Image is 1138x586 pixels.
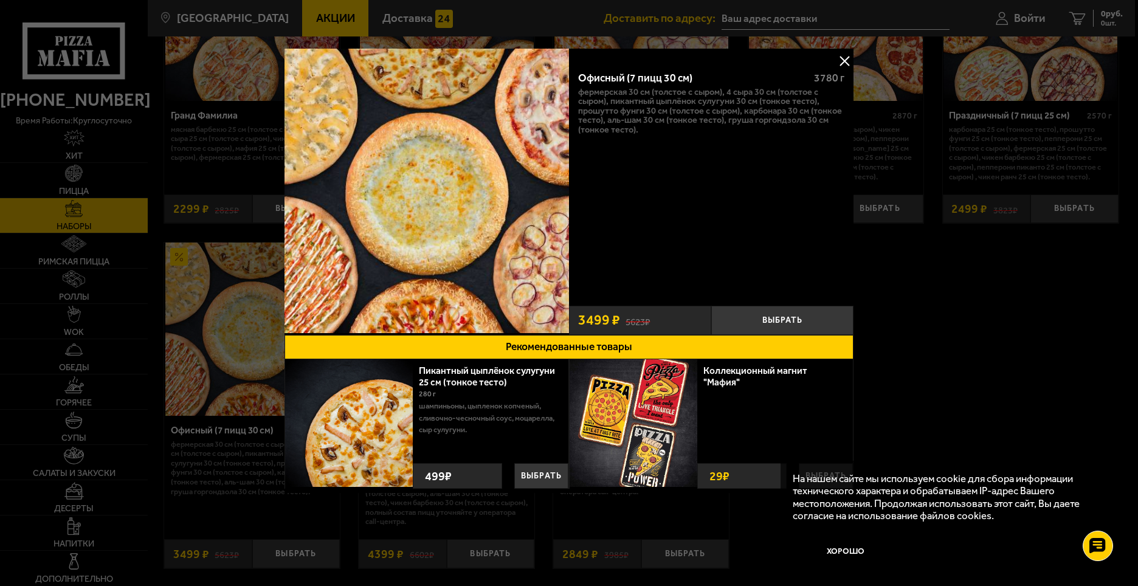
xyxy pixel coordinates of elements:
[578,72,804,84] div: Офисный (7 пицц 30 см)
[419,400,559,436] p: шампиньоны, цыпленок копченый, сливочно-чесночный соус, моцарелла, сыр сулугуни.
[422,464,455,488] strong: 499 ₽
[419,390,436,398] span: 280 г
[793,472,1103,522] p: На нашем сайте мы используем cookie для сбора информации технического характера и обрабатываем IP...
[814,72,844,84] span: 3780 г
[514,463,568,489] button: Выбрать
[419,365,555,388] a: Пикантный цыплёнок сулугуни 25 см (тонкое тесто)
[703,365,807,388] a: Коллекционный магнит "Мафия"
[284,49,569,335] a: Офисный (7 пицц 30 см)
[578,88,845,135] p: Фермерская 30 см (толстое с сыром), 4 сыра 30 см (толстое с сыром), Пикантный цыплёнок сулугуни 3...
[711,306,853,335] button: Выбрать
[793,533,900,569] button: Хорошо
[284,49,569,333] img: Офисный (7 пицц 30 см)
[284,335,853,359] button: Рекомендованные товары
[578,313,620,327] span: 3499 ₽
[626,314,650,326] s: 5623 ₽
[706,464,733,488] strong: 29 ₽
